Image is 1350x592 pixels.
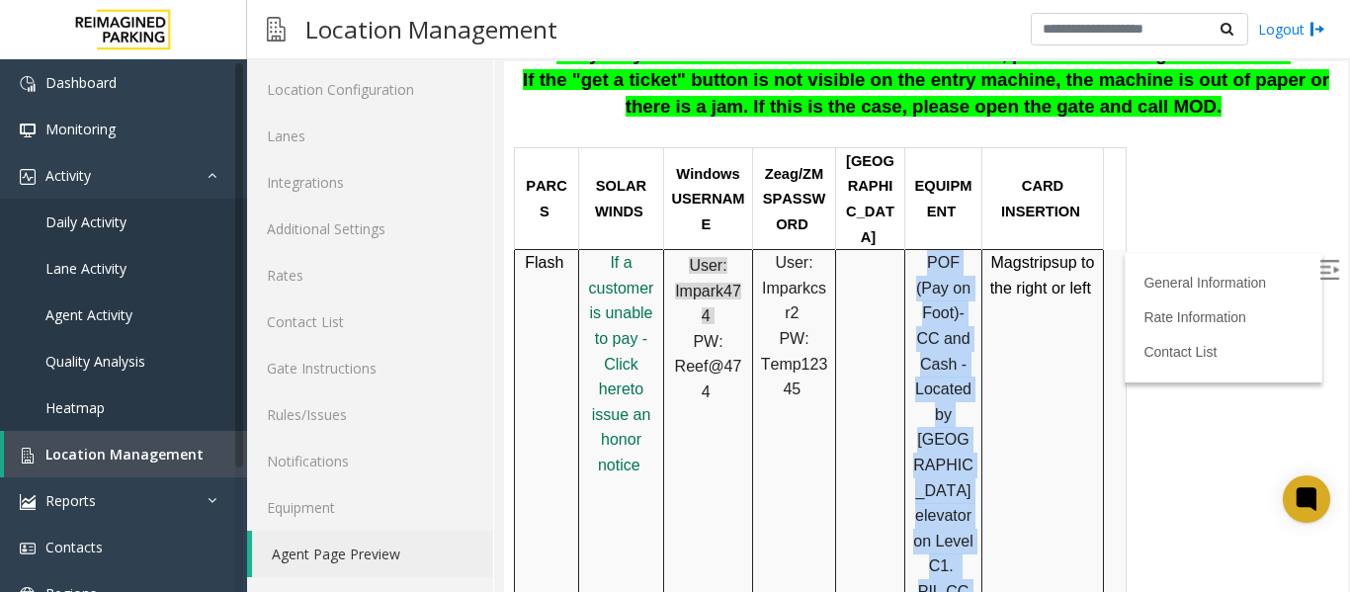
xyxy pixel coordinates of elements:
span: SOLAR WINDS [91,117,142,158]
a: Location Configuration [247,66,493,113]
span: User: Imparkcsr2 [258,193,322,260]
span: up to the right or left [486,193,591,235]
span: Flash [21,193,59,210]
span: by [GEOGRAPHIC_DATA] elevator on Level C1. [409,345,469,514]
a: Rates [247,252,493,298]
a: I [106,193,110,210]
a: General Information [639,213,762,229]
span: Agent Activity [45,305,132,324]
h3: Location Management [295,5,567,53]
span: Quality Analysis [45,352,145,371]
span: PW: Reef@474 [171,272,238,339]
a: Integrations [247,159,493,206]
img: 'icon' [20,169,36,185]
img: 'icon' [20,494,36,510]
img: 'icon' [20,541,36,556]
a: Rate Information [639,248,742,264]
span: PIL CC ONLY [414,522,465,564]
a: Logout [1258,19,1325,40]
span: Lane Activity [45,259,127,278]
span: Heatmap [45,398,105,417]
span: strips [518,193,555,210]
span: If the "get a ticket" button is not visible on the entry machine, the machine is out of paper or ... [19,8,825,55]
a: e [118,319,127,336]
span: Dashboard [45,73,117,92]
span: Windows USERNAME [167,105,240,171]
a: Additional Settings [247,206,493,252]
a: Notifications [247,438,493,484]
span: Contacts [45,538,103,556]
a: Agent Page Preview [252,531,493,577]
span: Zeag [261,105,295,122]
span: Monitoring [45,120,116,138]
span: POF (Pay on Foot) [412,193,466,260]
span: CARD INSERTION [497,117,576,158]
span: Activity [45,166,91,185]
a: Location Management [4,431,247,477]
a: Lanes [247,113,493,159]
a: Gate Instructions [247,345,493,391]
span: -CC and Cash - [412,243,465,310]
img: Open/Close Sidebar Menu [815,199,835,218]
span: Reports [45,491,96,510]
img: 'icon' [20,448,36,464]
a: Rules/Issues [247,391,493,438]
a: Contact List [639,283,713,298]
img: 'icon' [20,76,36,92]
span: /ZMSPASSWORD [259,105,322,171]
img: 'icon' [20,123,36,138]
span: PW: Temp12345 [257,269,324,336]
span: Located [411,319,467,336]
span: EQUIPMENT [411,117,468,158]
span: Mag [487,193,518,210]
span: Location Management [45,445,204,464]
span: User: Impark474 [171,196,237,263]
img: pageIcon [267,5,286,53]
a: Contact List [247,298,493,345]
span: Daily Activity [45,212,127,231]
img: logout [1309,19,1325,40]
a: f a customer is unable to pay - Click her [85,193,150,336]
span: [GEOGRAPHIC_DATA] [342,92,390,184]
a: Equipment [247,484,493,531]
span: PARCS [22,117,63,158]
